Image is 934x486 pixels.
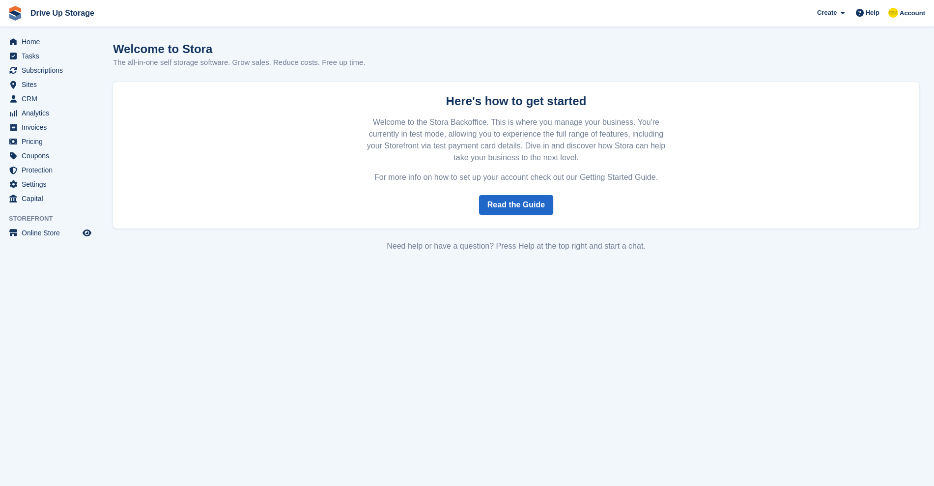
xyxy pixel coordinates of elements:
[5,226,93,240] a: menu
[900,8,925,18] span: Account
[5,35,93,49] a: menu
[9,214,98,224] span: Storefront
[5,78,93,91] a: menu
[888,8,898,18] img: Crispin Vitoria
[22,78,81,91] span: Sites
[5,163,93,177] a: menu
[22,149,81,163] span: Coupons
[446,94,587,108] strong: Here's how to get started
[113,42,366,56] h1: Welcome to Stora
[22,177,81,191] span: Settings
[22,163,81,177] span: Protection
[22,192,81,205] span: Capital
[5,149,93,163] a: menu
[22,120,81,134] span: Invoices
[5,177,93,191] a: menu
[5,92,93,106] a: menu
[22,49,81,63] span: Tasks
[22,106,81,120] span: Analytics
[22,63,81,77] span: Subscriptions
[22,92,81,106] span: CRM
[361,172,672,183] p: For more info on how to set up your account check out our Getting Started Guide.
[27,5,98,21] a: Drive Up Storage
[479,195,553,215] a: Read the Guide
[113,57,366,68] p: The all-in-one self storage software. Grow sales. Reduce costs. Free up time.
[5,63,93,77] a: menu
[866,8,879,18] span: Help
[5,135,93,148] a: menu
[361,116,672,164] p: Welcome to the Stora Backoffice. This is where you manage your business. You're currently in test...
[81,227,93,239] a: Preview store
[22,135,81,148] span: Pricing
[817,8,837,18] span: Create
[5,49,93,63] a: menu
[8,6,23,21] img: stora-icon-8386f47178a22dfd0bd8f6a31ec36ba5ce8667c1dd55bd0f319d3a0aa187defe.svg
[22,35,81,49] span: Home
[5,106,93,120] a: menu
[22,226,81,240] span: Online Store
[113,240,919,252] div: Need help or have a question? Press Help at the top right and start a chat.
[5,120,93,134] a: menu
[5,192,93,205] a: menu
